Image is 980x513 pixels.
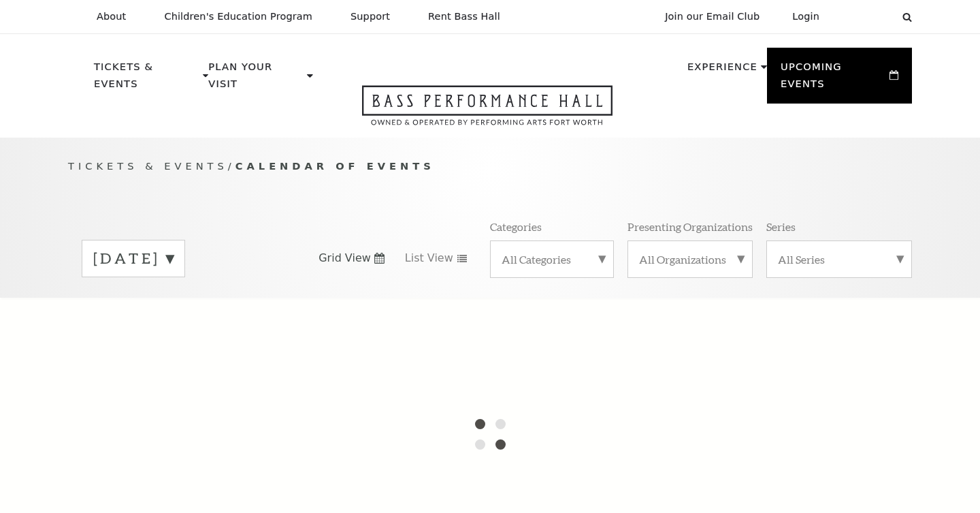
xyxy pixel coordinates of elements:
[235,160,435,172] span: Calendar of Events
[208,59,304,100] p: Plan Your Visit
[94,59,199,100] p: Tickets & Events
[639,252,741,266] label: All Organizations
[781,59,886,100] p: Upcoming Events
[318,251,371,266] span: Grid View
[93,248,174,269] label: [DATE]
[68,158,912,175] p: /
[627,219,753,234] p: Presenting Organizations
[766,219,796,234] p: Series
[778,252,900,266] label: All Series
[502,252,602,266] label: All Categories
[68,160,228,172] span: Tickets & Events
[405,251,453,266] span: List View
[428,11,500,22] p: Rent Bass Hall
[97,11,126,22] p: About
[841,10,889,23] select: Select:
[164,11,312,22] p: Children's Education Program
[490,219,542,234] p: Categories
[350,11,390,22] p: Support
[687,59,757,83] p: Experience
